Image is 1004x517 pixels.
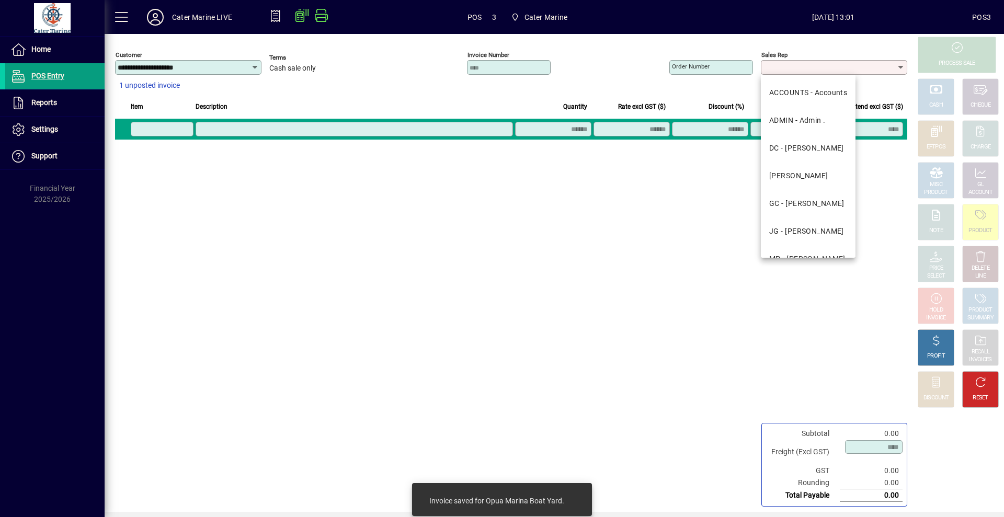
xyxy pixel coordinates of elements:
span: Reports [31,98,57,107]
span: Rate excl GST ($) [618,101,666,112]
mat-option: JG - John Giles [761,217,855,245]
div: PRODUCT [968,227,992,235]
div: DC - [PERSON_NAME] [769,143,844,154]
div: POS3 [972,9,991,26]
div: SUMMARY [967,314,994,322]
div: CHEQUE [971,101,990,109]
span: Terms [269,54,332,61]
span: Settings [31,125,58,133]
span: Cater Marine [524,9,567,26]
div: RECALL [972,348,990,356]
td: Subtotal [766,428,840,440]
span: Quantity [563,101,587,112]
div: NOTE [929,227,943,235]
a: Settings [5,117,105,143]
mat-label: Sales rep [761,51,788,59]
td: GST [766,465,840,477]
span: Extend excl GST ($) [849,101,903,112]
span: Support [31,152,58,160]
span: Item [131,101,143,112]
td: 0.00 [840,465,903,477]
div: HOLD [929,306,943,314]
div: ACCOUNTS - Accounts [769,87,847,98]
span: 3 [492,9,496,26]
mat-option: ACCOUNTS - Accounts [761,79,855,107]
div: DELETE [972,265,989,272]
div: PROCESS SALE [939,60,975,67]
span: Cash sale only [269,64,316,73]
div: SELECT [927,272,945,280]
div: DISCOUNT [923,394,949,402]
a: Home [5,37,105,63]
div: ADMIN - Admin . [769,115,826,126]
div: PROFIT [927,352,945,360]
button: 1 unposted invoice [115,76,184,95]
mat-option: DC - Dan Cleaver [761,134,855,162]
td: Freight (Excl GST) [766,440,840,465]
td: Rounding [766,477,840,489]
div: CHARGE [971,143,991,151]
td: 0.00 [840,489,903,502]
td: Total Payable [766,489,840,502]
div: CASH [929,101,943,109]
div: LINE [975,272,986,280]
mat-option: DEB - Debbie McQuarters [761,162,855,190]
td: 0.00 [840,428,903,440]
div: PRICE [929,265,943,272]
div: ACCOUNT [968,189,992,197]
div: PRODUCT [968,306,992,314]
div: Invoice saved for Opua Marina Boat Yard. [429,496,564,506]
div: Cater Marine LIVE [172,9,232,26]
a: Reports [5,90,105,116]
div: INVOICES [969,356,991,364]
div: JG - [PERSON_NAME] [769,226,844,237]
span: Discount (%) [709,101,744,112]
a: Support [5,143,105,169]
div: [PERSON_NAME] [769,170,828,181]
span: [DATE] 13:01 [694,9,972,26]
span: POS [467,9,482,26]
div: PRODUCT [924,189,948,197]
mat-label: Order number [672,63,710,70]
mat-option: ADMIN - Admin . [761,107,855,134]
span: Cater Marine [507,8,572,27]
div: INVOICE [926,314,945,322]
div: GL [977,181,984,189]
mat-option: MP - Margaret Pierce [761,245,855,273]
span: Description [196,101,227,112]
span: 1 unposted invoice [119,80,180,91]
td: 0.00 [840,477,903,489]
div: MP - [PERSON_NAME] [769,254,846,265]
div: MISC [930,181,942,189]
mat-option: GC - Gerard Cantin [761,190,855,217]
div: RESET [973,394,988,402]
div: EFTPOS [927,143,946,151]
span: Home [31,45,51,53]
span: POS Entry [31,72,64,80]
mat-label: Customer [116,51,142,59]
button: Profile [139,8,172,27]
mat-label: Invoice number [467,51,509,59]
div: GC - [PERSON_NAME] [769,198,845,209]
